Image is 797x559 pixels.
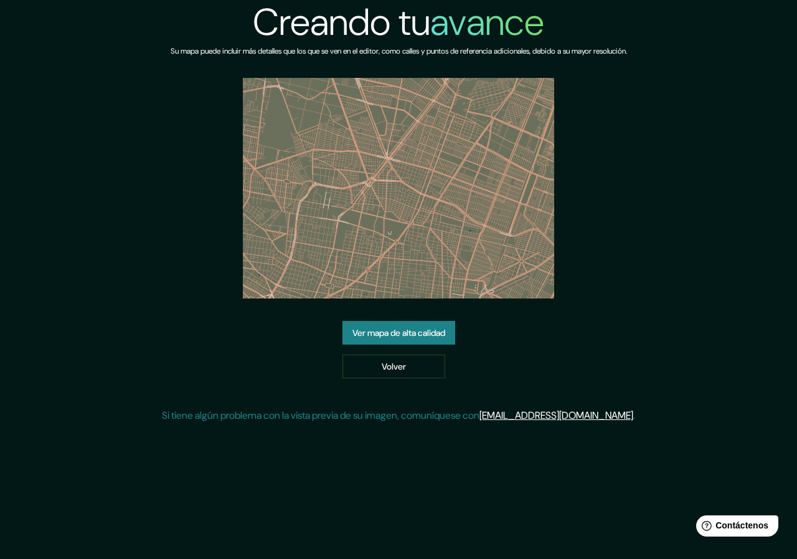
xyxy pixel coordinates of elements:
font: Volver [382,361,406,372]
font: . [633,409,635,422]
iframe: Lanzador de widgets de ayuda [686,510,783,545]
font: Si tiene algún problema con la vista previa de su imagen, comuníquese con [162,409,479,422]
img: vista previa del mapa creado [243,78,554,299]
font: Su mapa puede incluir más detalles que los que se ven en el editor, como calles y puntos de refer... [171,46,627,56]
a: Volver [342,355,445,378]
a: [EMAIL_ADDRESS][DOMAIN_NAME] [479,409,633,422]
a: Ver mapa de alta calidad [342,321,455,345]
font: Ver mapa de alta calidad [352,327,445,338]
